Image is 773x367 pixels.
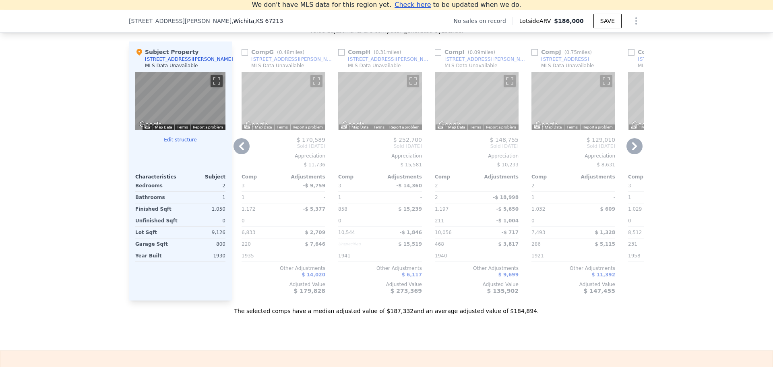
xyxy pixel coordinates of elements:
[437,120,463,130] img: Google
[566,125,578,129] a: Terms (opens in new tab)
[435,48,498,56] div: Comp I
[575,250,615,261] div: -
[435,153,519,159] div: Appreciation
[638,56,721,62] div: [STREET_ADDRESS][PERSON_NAME]
[135,72,225,130] div: Map
[380,174,422,180] div: Adjustments
[628,72,712,130] div: Street View
[182,203,225,215] div: 1,050
[630,120,657,130] a: Open this area in Google Maps (opens a new window)
[396,183,422,189] span: -$ 14,360
[595,241,615,247] span: $ 5,115
[182,238,225,250] div: 800
[465,50,498,55] span: ( miles)
[630,120,657,130] img: Google
[487,288,519,294] span: $ 135,902
[486,125,516,129] a: Report a problem
[566,50,577,55] span: 0.75
[376,50,386,55] span: 0.31
[477,174,519,180] div: Adjustments
[391,288,422,294] span: $ 273,369
[294,288,325,294] span: $ 179,828
[531,153,615,159] div: Appreciation
[135,227,179,238] div: Lot Sqft
[182,250,225,261] div: 1930
[254,18,283,24] span: , KS 67213
[490,137,519,143] span: $ 148,755
[435,192,475,203] div: 2
[338,206,347,212] span: 858
[135,174,180,180] div: Characteristics
[338,250,378,261] div: 1941
[531,143,615,149] span: Sold [DATE]
[285,215,325,226] div: -
[628,250,668,261] div: 1958
[338,281,422,288] div: Adjusted Value
[402,272,422,278] span: $ 6,117
[600,206,615,212] span: $ 609
[135,192,179,203] div: Bathrooms
[407,75,419,87] button: Toggle fullscreen view
[628,265,712,272] div: Other Adjustments
[135,215,179,226] div: Unfinished Sqft
[541,56,589,62] div: [STREET_ADDRESS]
[242,250,282,261] div: 1935
[444,62,498,69] div: MLS Data Unavailable
[389,125,420,129] a: Report a problem
[129,17,231,25] span: [STREET_ADDRESS][PERSON_NAME]
[251,62,304,69] div: MLS Data Unavailable
[531,72,615,130] div: Street View
[251,56,335,62] div: [STREET_ADDRESS][PERSON_NAME]
[177,125,188,129] a: Terms (opens in new tab)
[244,125,250,129] button: Keyboard shortcuts
[531,192,572,203] div: 1
[285,250,325,261] div: -
[348,62,401,69] div: MLS Data Unavailable
[628,241,637,247] span: 231
[531,241,541,247] span: 286
[573,174,615,180] div: Adjustments
[435,72,519,130] div: Street View
[628,281,712,288] div: Adjusted Value
[242,265,325,272] div: Other Adjustments
[338,153,422,159] div: Appreciation
[435,241,444,247] span: 468
[274,50,308,55] span: ( miles)
[182,180,225,191] div: 2
[435,206,449,212] span: 1,197
[338,56,432,62] a: [STREET_ADDRESS][PERSON_NAME]
[593,14,622,28] button: SAVE
[242,153,325,159] div: Appreciation
[531,56,589,62] a: [STREET_ADDRESS]
[382,192,422,203] div: -
[338,265,422,272] div: Other Adjustments
[469,50,480,55] span: 0.09
[382,250,422,261] div: -
[242,56,335,62] a: [STREET_ADDRESS][PERSON_NAME]
[182,192,225,203] div: 1
[135,180,179,191] div: Bedrooms
[628,13,644,29] button: Show Options
[304,162,325,168] span: $ 11,736
[244,120,270,130] a: Open this area in Google Maps (opens a new window)
[244,120,270,130] img: Google
[575,215,615,226] div: -
[531,250,572,261] div: 1921
[145,56,233,62] div: [STREET_ADDRESS][PERSON_NAME]
[435,143,519,149] span: Sold [DATE]
[231,17,283,25] span: , Wichita
[628,48,694,56] div: Comp K
[242,174,283,180] div: Comp
[444,56,528,62] div: [STREET_ADDRESS][PERSON_NAME]
[135,238,179,250] div: Garage Sqft
[631,125,637,129] button: Keyboard shortcuts
[340,120,367,130] img: Google
[400,230,422,235] span: -$ 1,846
[393,137,422,143] span: $ 252,700
[591,272,615,278] span: $ 11,392
[351,124,368,130] button: Map Data
[135,48,198,56] div: Subject Property
[531,183,535,189] span: 2
[155,124,172,130] button: Map Data
[297,137,325,143] span: $ 170,589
